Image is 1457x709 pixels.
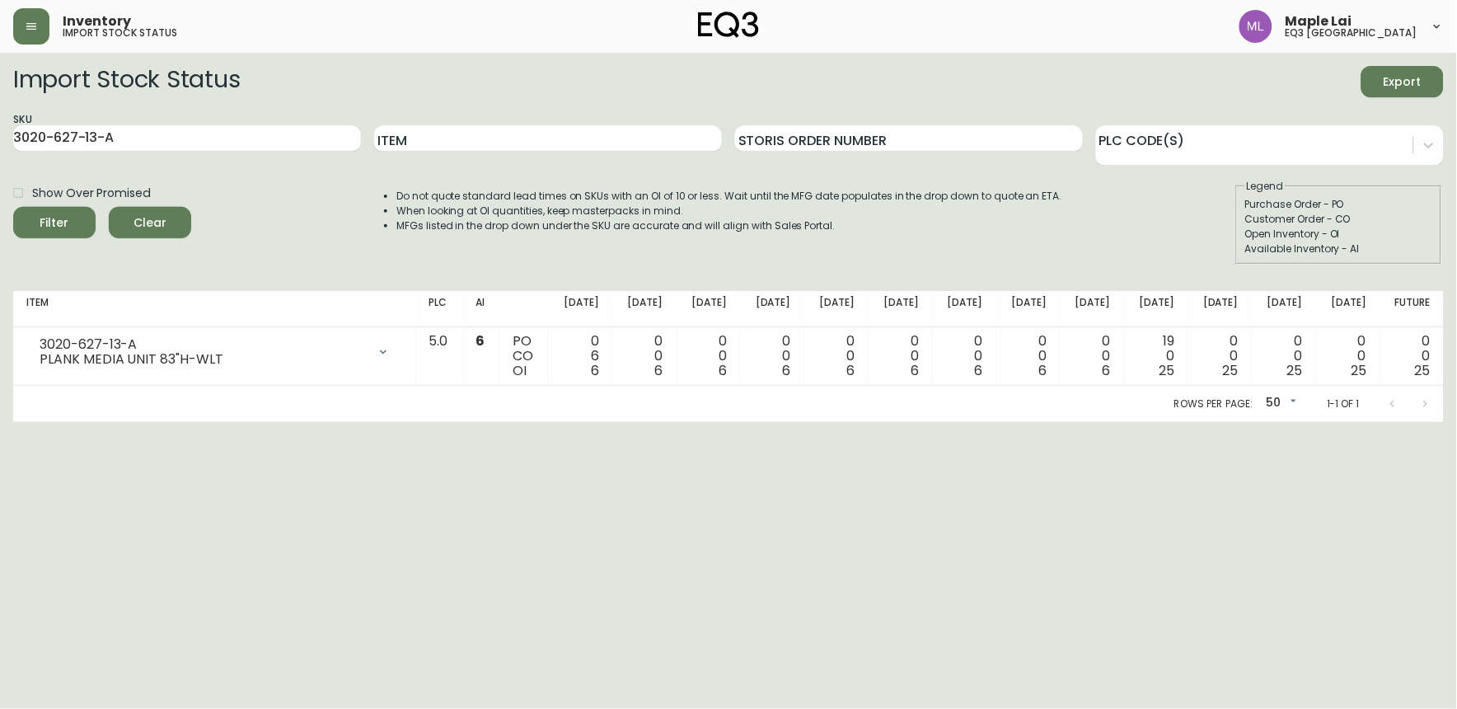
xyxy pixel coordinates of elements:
div: 0 0 [1393,334,1431,378]
img: 61e28cffcf8cc9f4e300d877dd684943 [1239,10,1272,43]
div: Open Inventory - OI [1245,227,1433,242]
span: Show Over Promised [32,185,150,202]
span: 6 [591,361,599,380]
span: 6 [1103,361,1111,380]
th: [DATE] [740,291,804,327]
div: Available Inventory - AI [1245,242,1433,256]
span: 6 [783,361,791,380]
th: [DATE] [1188,291,1252,327]
span: 6 [975,361,983,380]
span: 6 [655,361,663,380]
span: 6 [1038,361,1047,380]
th: [DATE] [996,291,1061,327]
th: PLC [416,291,463,327]
div: 0 0 [1201,334,1239,378]
span: 6 [719,361,727,380]
div: 0 6 [561,334,599,378]
th: [DATE] [1060,291,1124,327]
div: 19 0 [1137,334,1175,378]
img: logo [698,12,759,38]
div: 0 0 [1265,334,1303,378]
button: Filter [13,207,96,238]
th: [DATE] [612,291,677,327]
span: 25 [1351,361,1366,380]
span: Maple Lai [1286,15,1352,28]
span: 25 [1415,361,1431,380]
span: 6 [911,361,919,380]
li: When looking at OI quantities, keep masterpacks in mind. [396,204,1062,218]
th: [DATE] [868,291,932,327]
span: Inventory [63,15,131,28]
div: 0 0 [945,334,983,378]
div: Purchase Order - PO [1245,197,1433,212]
th: [DATE] [804,291,869,327]
div: Customer Order - CO [1245,212,1433,227]
div: 0 0 [881,334,919,378]
span: 25 [1160,361,1175,380]
th: AI [463,291,500,327]
div: 3020-627-13-A [40,337,367,352]
div: 0 0 [818,334,855,378]
li: MFGs listed in the drop down under the SKU are accurate and will align with Sales Portal. [396,218,1062,233]
span: OI [513,361,527,380]
span: 25 [1287,361,1303,380]
p: 1-1 of 1 [1327,397,1360,411]
span: Clear [122,213,178,233]
div: 0 0 [690,334,728,378]
button: Export [1361,66,1444,97]
div: 0 0 [753,334,791,378]
span: 25 [1223,361,1239,380]
th: [DATE] [1252,291,1316,327]
p: Rows per page: [1174,397,1253,411]
li: Do not quote standard lead times on SKUs with an OI of 10 or less. Wait until the MFG date popula... [396,189,1062,204]
h2: Import Stock Status [13,66,240,97]
legend: Legend [1245,179,1286,194]
th: [DATE] [1124,291,1188,327]
div: 0 0 [625,334,663,378]
div: 0 0 [1073,334,1111,378]
div: 3020-627-13-APLANK MEDIA UNIT 83"H-WLT [26,334,403,370]
th: [DATE] [548,291,612,327]
h5: import stock status [63,28,177,38]
td: 5.0 [416,327,463,386]
th: Future [1380,291,1444,327]
div: 0 0 [1010,334,1047,378]
div: 0 0 [1329,334,1367,378]
h5: eq3 [GEOGRAPHIC_DATA] [1286,28,1417,38]
th: [DATE] [677,291,741,327]
div: PLANK MEDIA UNIT 83"H-WLT [40,352,367,367]
th: [DATE] [932,291,996,327]
span: 6 [846,361,855,380]
button: Clear [109,207,191,238]
div: PO CO [513,334,535,378]
span: 6 [476,331,485,350]
div: 50 [1259,390,1300,417]
th: Item [13,291,416,327]
div: Filter [40,213,69,233]
th: [DATE] [1316,291,1380,327]
span: Export [1375,72,1431,92]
